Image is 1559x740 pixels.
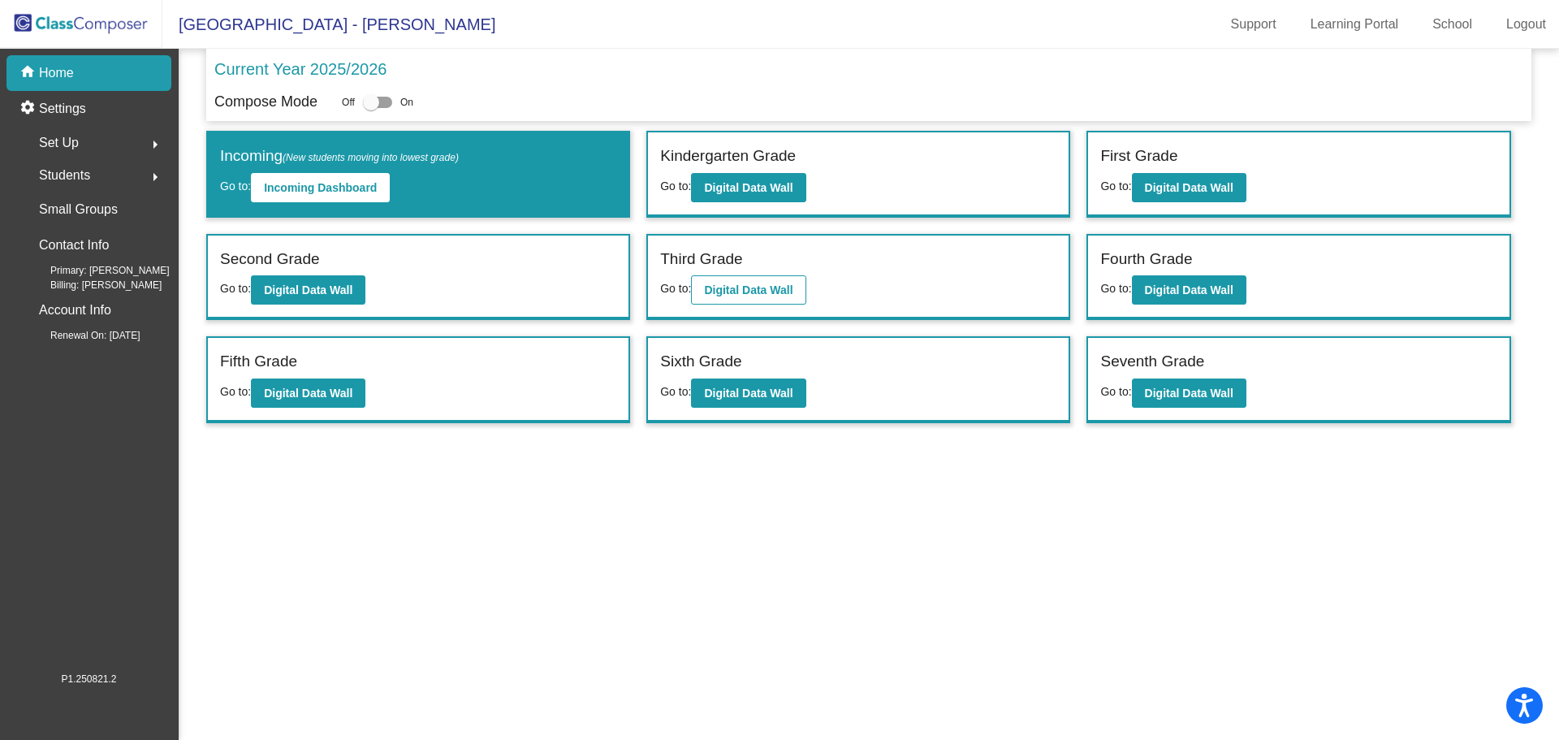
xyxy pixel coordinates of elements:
[1100,350,1204,374] label: Seventh Grade
[19,99,39,119] mat-icon: settings
[1218,11,1289,37] a: Support
[660,145,796,168] label: Kindergarten Grade
[251,173,390,202] button: Incoming Dashboard
[704,387,792,400] b: Digital Data Wall
[24,263,170,278] span: Primary: [PERSON_NAME]
[1100,282,1131,295] span: Go to:
[214,91,317,113] p: Compose Mode
[660,350,741,374] label: Sixth Grade
[39,99,86,119] p: Settings
[162,11,495,37] span: [GEOGRAPHIC_DATA] - [PERSON_NAME]
[220,248,320,271] label: Second Grade
[39,234,109,257] p: Contact Info
[660,248,742,271] label: Third Grade
[214,57,387,81] p: Current Year 2025/2026
[1100,145,1177,168] label: First Grade
[1132,275,1246,305] button: Digital Data Wall
[39,198,118,221] p: Small Groups
[1145,181,1233,194] b: Digital Data Wall
[1132,173,1246,202] button: Digital Data Wall
[1145,283,1233,296] b: Digital Data Wall
[251,275,365,305] button: Digital Data Wall
[145,167,165,187] mat-icon: arrow_right
[1493,11,1559,37] a: Logout
[264,387,352,400] b: Digital Data Wall
[220,145,459,168] label: Incoming
[400,95,413,110] span: On
[1100,180,1131,193] span: Go to:
[283,152,459,163] span: (New students moving into lowest grade)
[251,379,365,408] button: Digital Data Wall
[39,132,79,154] span: Set Up
[1419,11,1485,37] a: School
[264,181,377,194] b: Incoming Dashboard
[220,350,297,374] label: Fifth Grade
[660,385,691,398] span: Go to:
[342,95,355,110] span: Off
[660,180,691,193] span: Go to:
[691,275,805,305] button: Digital Data Wall
[220,180,251,193] span: Go to:
[691,379,805,408] button: Digital Data Wall
[24,278,162,292] span: Billing: [PERSON_NAME]
[39,63,74,83] p: Home
[264,283,352,296] b: Digital Data Wall
[19,63,39,83] mat-icon: home
[691,173,805,202] button: Digital Data Wall
[1132,379,1246,408] button: Digital Data Wall
[704,283,792,296] b: Digital Data Wall
[24,328,140,343] span: Renewal On: [DATE]
[39,299,111,322] p: Account Info
[220,385,251,398] span: Go to:
[704,181,792,194] b: Digital Data Wall
[1100,385,1131,398] span: Go to:
[39,164,90,187] span: Students
[220,282,251,295] span: Go to:
[1145,387,1233,400] b: Digital Data Wall
[660,282,691,295] span: Go to:
[145,135,165,154] mat-icon: arrow_right
[1100,248,1192,271] label: Fourth Grade
[1298,11,1412,37] a: Learning Portal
